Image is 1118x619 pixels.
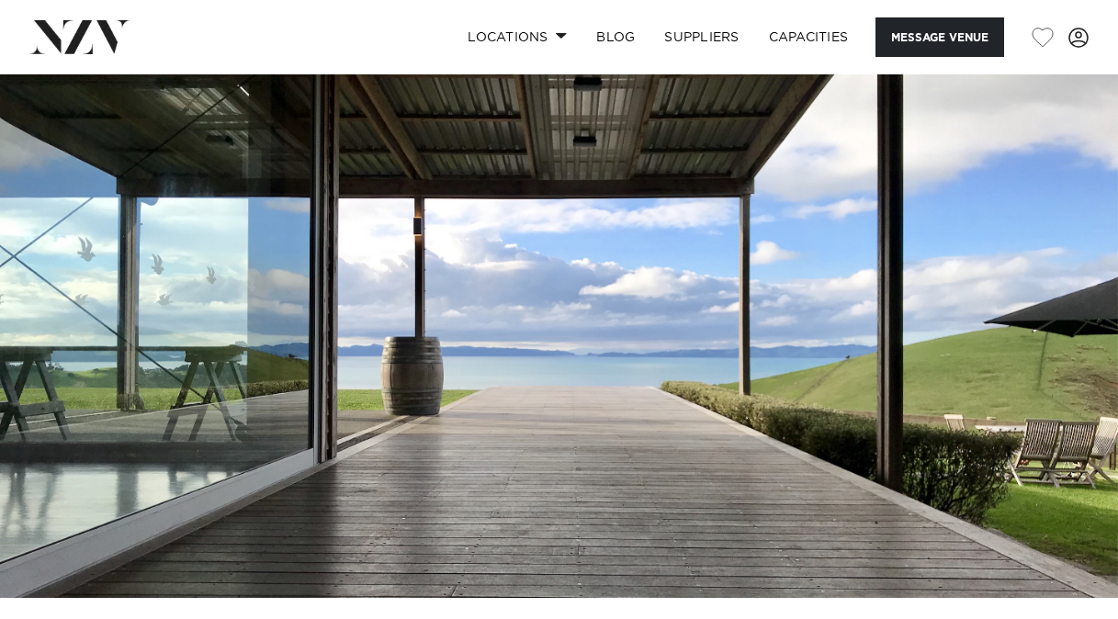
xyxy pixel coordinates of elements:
[582,17,649,57] a: BLOG
[875,17,1004,57] button: Message Venue
[649,17,753,57] a: SUPPLIERS
[29,20,130,53] img: nzv-logo.png
[754,17,864,57] a: Capacities
[453,17,582,57] a: Locations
